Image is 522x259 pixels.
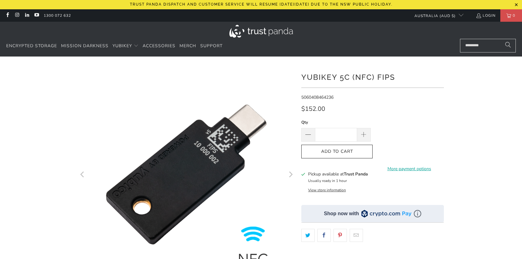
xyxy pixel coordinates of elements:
a: Login [476,12,496,19]
a: More payment options [374,166,444,172]
a: Merch [179,39,196,53]
span: Add to Cart [308,149,366,154]
a: Trust Panda Australia on YouTube [34,13,39,18]
span: Support [200,43,223,49]
button: Search [500,39,516,52]
h1: YubiKey 5C (NFC) FIPS [301,70,444,83]
a: Accessories [143,39,175,53]
b: Trust Panda [344,171,368,177]
a: Share this on Pinterest [334,229,347,242]
a: Trust Panda Australia on Instagram [14,13,20,18]
a: Support [200,39,223,53]
a: Trust Panda Australia on LinkedIn [24,13,29,18]
span: 5060408464236 [301,94,334,100]
a: Encrypted Storage [6,39,57,53]
small: Usually ready in 1 hour [308,178,347,183]
span: 0 [511,9,517,22]
summary: YubiKey [113,39,139,53]
img: Trust Panda Australia [229,25,293,38]
div: Shop now with [324,210,359,217]
a: Mission Darkness [61,39,108,53]
span: YubiKey [113,43,132,49]
input: Search... [460,39,516,52]
p: Trust Panda dispatch and customer service will resume [DATE][DATE] due to the NSW public holiday. [130,2,392,7]
span: Encrypted Storage [6,43,57,49]
label: Qty [301,119,371,126]
a: 1300 072 632 [44,12,71,19]
button: Australia (AUD $) [409,9,463,22]
a: Trust Panda Australia on Facebook [5,13,10,18]
a: 0 [500,9,522,22]
span: Merch [179,43,196,49]
nav: Translation missing: en.navigation.header.main_nav [6,39,223,53]
button: Add to Cart [301,145,373,159]
a: Email this to a friend [350,229,363,242]
span: Mission Darkness [61,43,108,49]
a: Share this on Facebook [317,229,331,242]
span: Accessories [143,43,175,49]
h3: Pickup available at [308,171,368,177]
a: Share this on Twitter [301,229,315,242]
button: View store information [308,188,346,193]
span: $152.00 [301,105,325,113]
